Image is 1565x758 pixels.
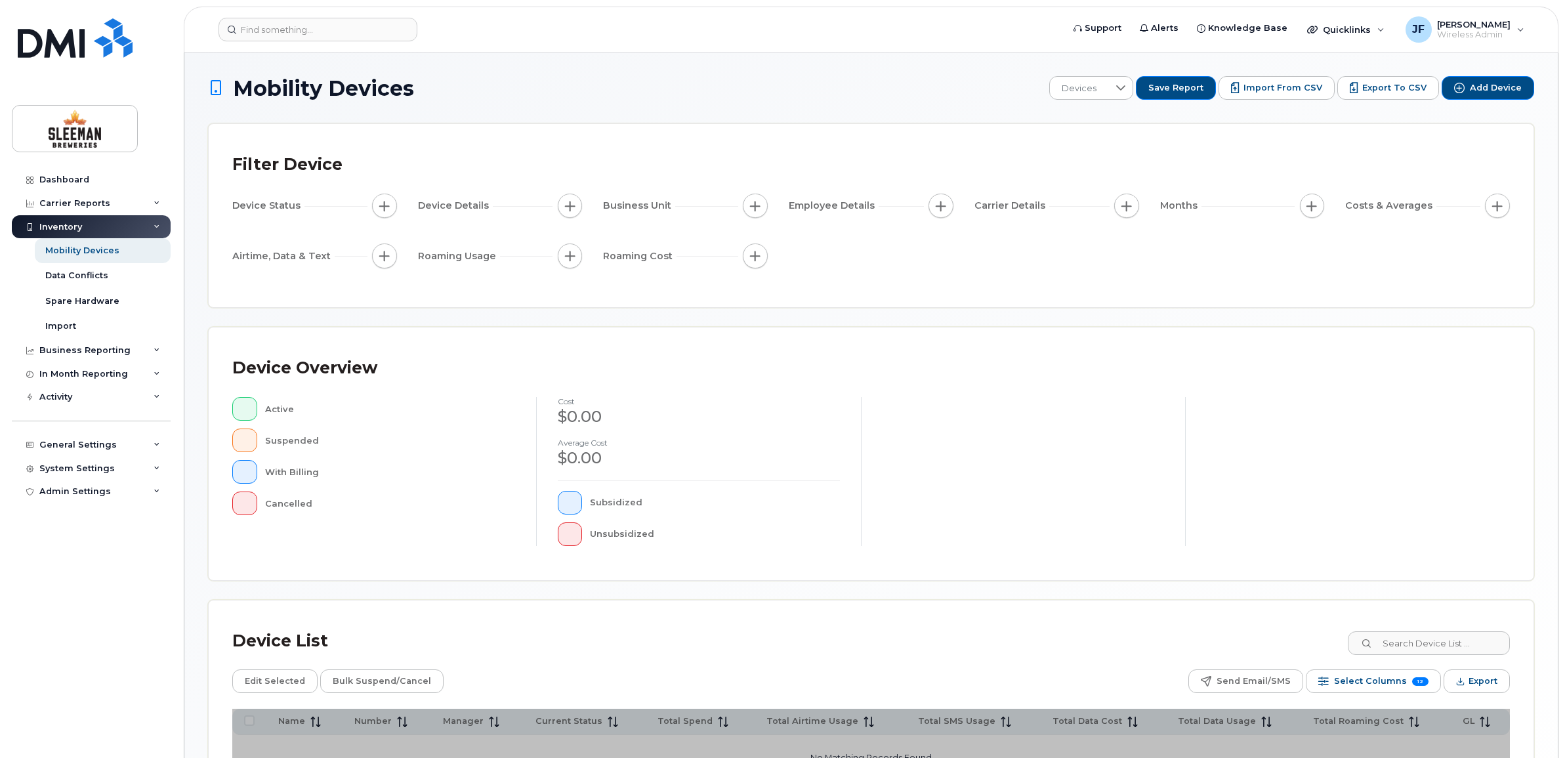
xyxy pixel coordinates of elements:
span: 12 [1412,677,1429,686]
span: Device Details [418,199,493,213]
button: Bulk Suspend/Cancel [320,669,444,693]
span: Roaming Cost [603,249,677,263]
h4: cost [558,397,840,406]
span: Devices [1050,77,1108,100]
span: Device Status [232,199,304,213]
button: Export [1444,669,1510,693]
span: Costs & Averages [1345,199,1436,213]
div: $0.00 [558,447,840,469]
div: Cancelled [265,492,515,515]
div: Unsubsidized [590,522,839,546]
span: Save Report [1148,82,1203,94]
span: Months [1160,199,1201,213]
button: Edit Selected [232,669,318,693]
span: Roaming Usage [418,249,500,263]
span: Bulk Suspend/Cancel [333,671,431,691]
button: Export to CSV [1337,76,1439,100]
div: With Billing [265,460,515,484]
h4: Average cost [558,438,840,447]
button: Send Email/SMS [1188,669,1303,693]
div: Device List [232,624,328,658]
div: $0.00 [558,406,840,428]
span: Export [1469,671,1497,691]
span: Edit Selected [245,671,305,691]
span: Employee Details [789,199,879,213]
input: Search Device List ... [1348,631,1510,655]
span: Airtime, Data & Text [232,249,335,263]
span: Export to CSV [1362,82,1427,94]
span: Import from CSV [1243,82,1322,94]
span: Select Columns [1334,671,1407,691]
div: Filter Device [232,148,343,182]
span: Mobility Devices [233,77,414,100]
div: Subsidized [590,491,839,515]
div: Device Overview [232,351,377,385]
div: Active [265,397,515,421]
button: Select Columns 12 [1306,669,1441,693]
span: Send Email/SMS [1217,671,1291,691]
button: Save Report [1136,76,1216,100]
span: Carrier Details [974,199,1049,213]
button: Import from CSV [1219,76,1335,100]
span: Business Unit [603,199,675,213]
button: Add Device [1442,76,1534,100]
div: Suspended [265,429,515,452]
span: Add Device [1470,82,1522,94]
